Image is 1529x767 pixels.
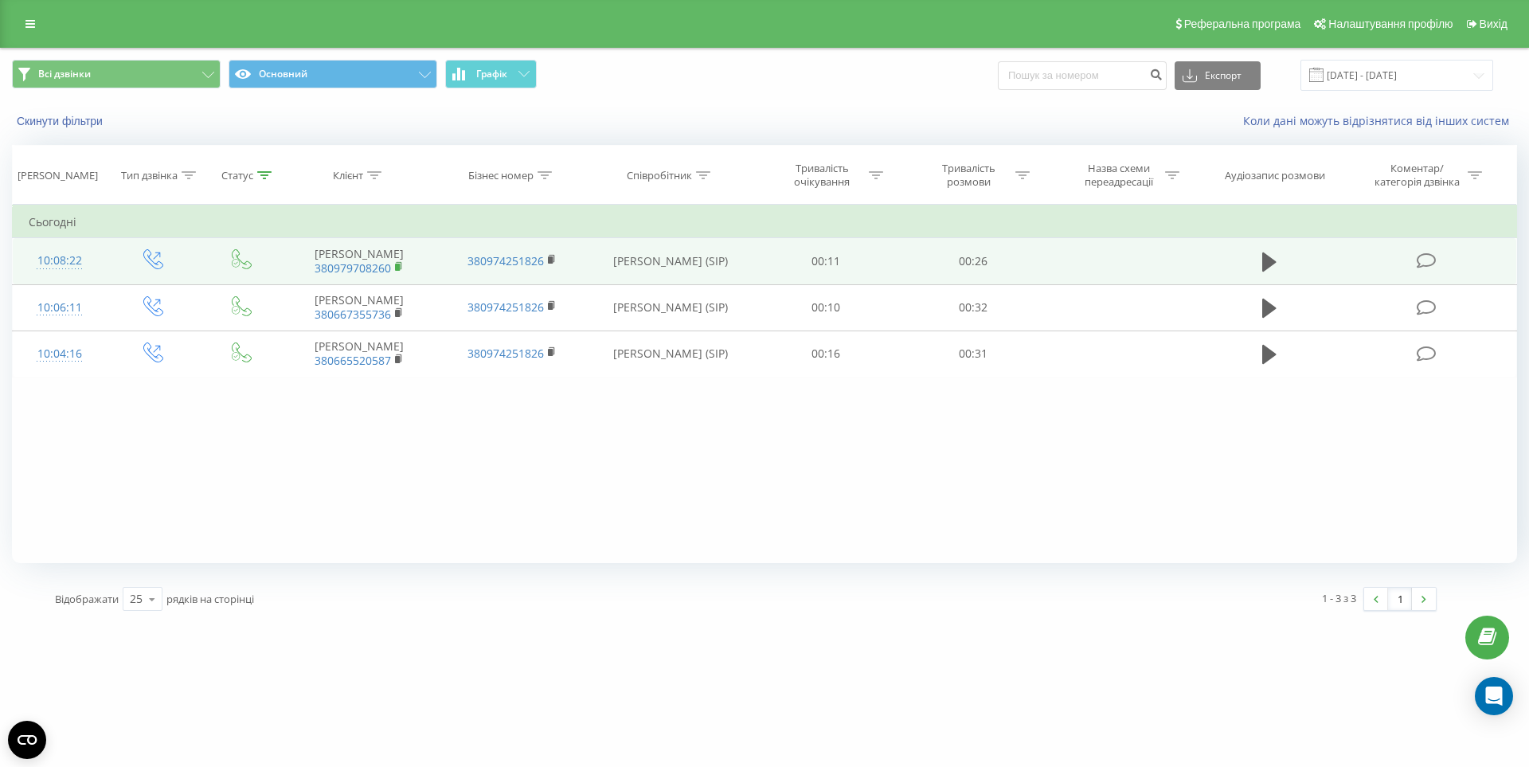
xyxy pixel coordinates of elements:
[1076,162,1161,189] div: Назва схеми переадресації
[899,238,1046,284] td: 00:26
[588,284,753,331] td: [PERSON_NAME] (SIP)
[229,60,437,88] button: Основний
[13,206,1517,238] td: Сьогодні
[899,284,1046,331] td: 00:32
[1371,162,1464,189] div: Коментар/категорія дзвінка
[445,60,537,88] button: Графік
[29,245,91,276] div: 10:08:22
[1243,113,1517,128] a: Коли дані можуть відрізнятися вiд інших систем
[1388,588,1412,610] a: 1
[753,284,899,331] td: 00:10
[283,331,436,377] td: [PERSON_NAME]
[283,284,436,331] td: [PERSON_NAME]
[29,292,91,323] div: 10:06:11
[1322,590,1356,606] div: 1 - 3 з 3
[315,260,391,276] a: 380979708260
[468,169,534,182] div: Бізнес номер
[1328,18,1453,30] span: Налаштування профілю
[315,307,391,322] a: 380667355736
[1475,677,1513,715] div: Open Intercom Messenger
[588,238,753,284] td: [PERSON_NAME] (SIP)
[166,592,254,606] span: рядків на сторінці
[926,162,1011,189] div: Тривалість розмови
[780,162,865,189] div: Тривалість очікування
[899,331,1046,377] td: 00:31
[467,253,544,268] a: 380974251826
[1184,18,1301,30] span: Реферальна програма
[1175,61,1261,90] button: Експорт
[55,592,119,606] span: Відображати
[998,61,1167,90] input: Пошук за номером
[753,331,899,377] td: 00:16
[18,169,98,182] div: [PERSON_NAME]
[121,169,178,182] div: Тип дзвінка
[221,169,253,182] div: Статус
[627,169,692,182] div: Співробітник
[588,331,753,377] td: [PERSON_NAME] (SIP)
[1225,169,1325,182] div: Аудіозапис розмови
[333,169,363,182] div: Клієнт
[38,68,91,80] span: Всі дзвінки
[476,68,507,80] span: Графік
[467,299,544,315] a: 380974251826
[753,238,899,284] td: 00:11
[8,721,46,759] button: Open CMP widget
[315,353,391,368] a: 380665520587
[467,346,544,361] a: 380974251826
[12,114,111,128] button: Скинути фільтри
[130,591,143,607] div: 25
[1480,18,1507,30] span: Вихід
[12,60,221,88] button: Всі дзвінки
[283,238,436,284] td: [PERSON_NAME]
[29,338,91,370] div: 10:04:16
